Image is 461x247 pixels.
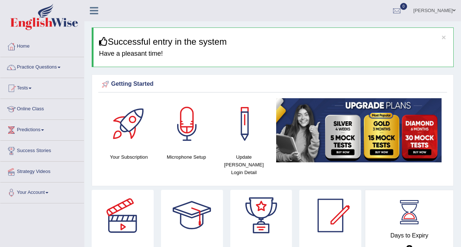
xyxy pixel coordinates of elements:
h4: Microphone Setup [161,153,212,161]
button: × [442,33,446,41]
span: 0 [400,3,407,10]
h4: Days to Expiry [373,232,445,239]
div: Getting Started [100,79,445,90]
a: Home [0,36,84,55]
a: Success Stories [0,141,84,159]
a: Your Account [0,183,84,201]
a: Predictions [0,120,84,138]
h4: Your Subscription [104,153,154,161]
a: Online Class [0,99,84,117]
img: small5.jpg [276,98,442,162]
h4: Have a pleasant time! [99,50,448,58]
a: Practice Questions [0,57,84,75]
h4: Update [PERSON_NAME] Login Detail [219,153,269,176]
h3: Successful entry in the system [99,37,448,47]
a: Strategy Videos [0,162,84,180]
a: Tests [0,78,84,96]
